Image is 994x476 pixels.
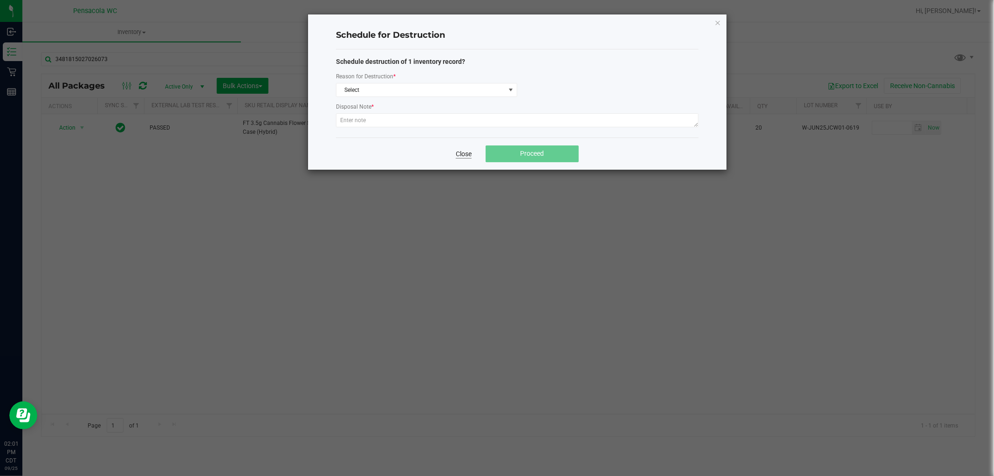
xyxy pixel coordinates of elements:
[336,29,699,41] h4: Schedule for Destruction
[521,150,544,157] span: Proceed
[9,401,37,429] iframe: Resource center
[336,83,505,97] span: Select
[336,103,374,111] label: Disposal Note
[486,145,579,162] button: Proceed
[336,58,465,65] strong: Schedule destruction of 1 inventory record?
[336,72,396,81] label: Reason for Destruction
[456,149,472,159] a: Close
